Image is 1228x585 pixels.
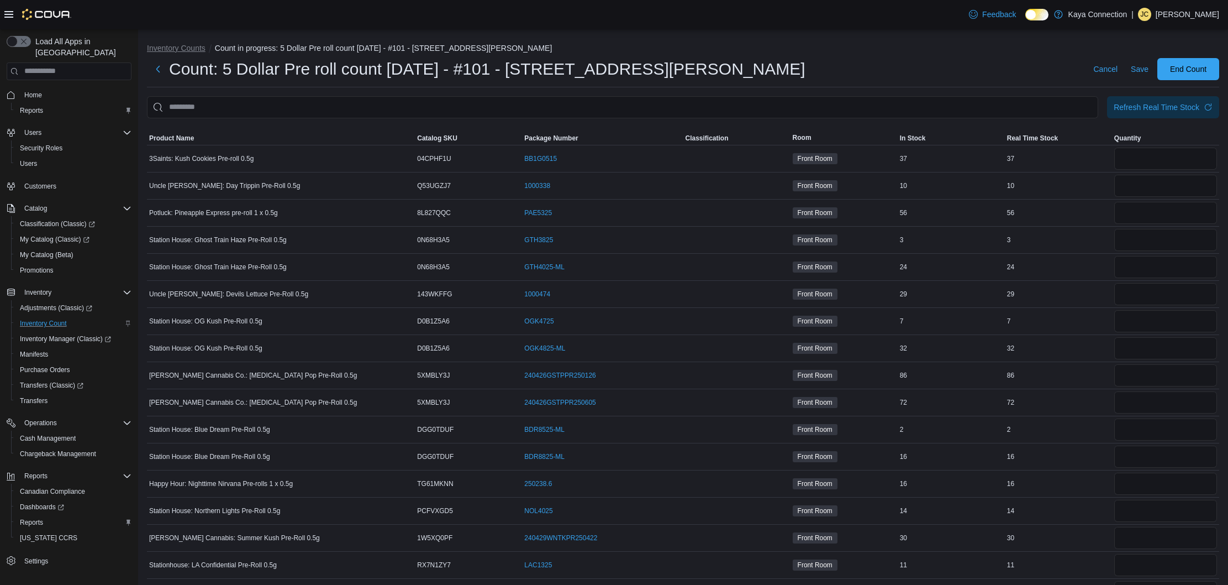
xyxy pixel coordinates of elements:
span: Washington CCRS [15,531,131,545]
button: Catalog SKU [415,132,522,145]
a: [US_STATE] CCRS [15,531,82,545]
a: Feedback [965,3,1020,25]
span: Station House: OG Kush Pre-Roll 0.5g [149,344,262,353]
span: Inventory Manager (Classic) [15,332,131,346]
span: Dashboards [15,500,131,514]
div: 3 [1005,233,1112,247]
a: GTH4025-ML [524,263,565,271]
a: Inventory Count [15,317,71,330]
span: End Count [1170,64,1206,75]
span: Users [20,126,131,139]
span: Uncle [PERSON_NAME]: Devils Lettuce Pre-Roll 0.5g [149,290,308,299]
button: Classification [683,132,790,145]
span: Station House: Ghost Train Haze Pre-Roll 0.5g [149,263,287,271]
span: Front Room [793,343,837,354]
span: TG61MKNN [417,479,453,488]
span: Reports [15,104,131,117]
span: Reports [15,516,131,529]
span: 8L827QQC [417,208,451,217]
input: This is a search bar. After typing your query, hit enter to filter the results lower in the page. [147,96,1098,118]
span: Customers [24,182,56,191]
span: Transfers [15,394,131,408]
span: Front Room [793,370,837,381]
div: 72 [898,396,1005,409]
span: Reports [20,518,43,527]
a: 240426GSTPPR250605 [524,398,595,407]
div: 86 [898,369,1005,382]
span: Front Room [798,343,832,353]
span: Manifests [20,350,48,359]
div: 10 [898,179,1005,192]
div: Jonathan Cossey [1138,8,1151,21]
span: Station House: Blue Dream Pre-Roll 0.5g [149,452,270,461]
span: Chargeback Management [20,450,96,458]
div: 16 [1005,477,1112,490]
span: Home [20,88,131,102]
button: Refresh Real Time Stock [1107,96,1219,118]
span: Operations [24,419,57,427]
span: Front Room [793,424,837,435]
div: 29 [898,288,1005,301]
span: Happy Hour: Nighttime Nirvana Pre-rolls 1 x 0.5g [149,479,293,488]
a: Purchase Orders [15,363,75,377]
button: Next [147,58,169,80]
span: D0B1Z5A6 [417,317,450,326]
span: Save [1131,64,1148,75]
div: 16 [1005,450,1112,463]
span: Transfers (Classic) [15,379,131,392]
div: 56 [898,206,1005,220]
div: 16 [898,450,1005,463]
span: Front Room [793,505,837,516]
button: Catalog [2,201,136,216]
span: Product Name [149,134,194,143]
span: Manifests [15,348,131,361]
button: Reports [20,469,52,483]
span: Front Room [793,560,837,571]
button: Chargeback Management [11,446,136,462]
span: Package Number [524,134,578,143]
span: Classification (Classic) [15,217,131,231]
span: [PERSON_NAME] Cannabis: Summer Kush Pre-Roll 0.5g [149,534,320,542]
a: My Catalog (Classic) [11,232,136,247]
div: 3 [898,233,1005,247]
span: Classification [685,134,728,143]
button: Reports [11,103,136,118]
p: | [1131,8,1134,21]
a: Transfers (Classic) [11,378,136,393]
span: 1W5XQ0PF [417,534,452,542]
div: 2 [898,423,1005,436]
button: Transfers [11,393,136,409]
button: Customers [2,178,136,194]
span: Security Roles [15,142,131,155]
button: Settings [2,552,136,568]
span: Adjustments (Classic) [15,301,131,315]
span: Catalog SKU [417,134,457,143]
span: Front Room [793,289,837,300]
span: Inventory Manager (Classic) [20,335,111,343]
a: Home [20,88,46,102]
span: Adjustments (Classic) [20,304,92,312]
span: Front Room [798,425,832,435]
a: Chargeback Management [15,447,101,461]
span: Operations [20,416,131,430]
span: Front Room [798,316,832,326]
span: 5XMBLY3J [417,398,450,407]
span: Front Room [793,180,837,191]
div: 16 [898,477,1005,490]
a: Inventory Manager (Classic) [11,331,136,347]
span: Cash Management [15,432,131,445]
span: Users [15,157,131,170]
a: Dashboards [15,500,68,514]
div: 14 [1005,504,1112,518]
button: Package Number [522,132,683,145]
span: Cancel [1093,64,1118,75]
button: Quantity [1112,132,1219,145]
a: BB1G0515 [524,154,557,163]
span: [US_STATE] CCRS [20,534,77,542]
span: Home [24,91,42,100]
span: Settings [20,553,131,567]
span: Security Roles [20,144,62,153]
a: LAC1325 [524,561,552,570]
span: Uncle [PERSON_NAME]: Day Trippin Pre-Roll 0.5g [149,181,300,190]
